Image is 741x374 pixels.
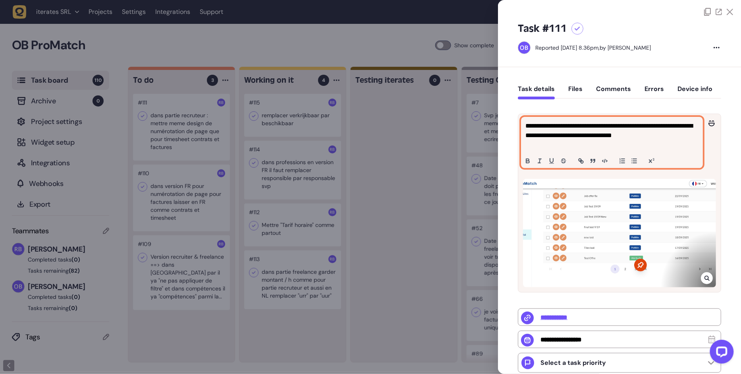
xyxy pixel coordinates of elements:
[535,44,600,51] div: Reported [DATE] 8.36pm,
[518,85,555,99] button: Task details
[540,359,606,367] p: Select a task priority
[645,85,664,99] button: Errors
[704,337,737,370] iframe: LiveChat chat widget
[518,42,530,54] img: Oussama Bahassou
[677,85,712,99] button: Device info
[568,85,583,99] button: Files
[535,44,651,52] div: by [PERSON_NAME]
[518,22,567,35] h5: Task #111
[596,85,631,99] button: Comments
